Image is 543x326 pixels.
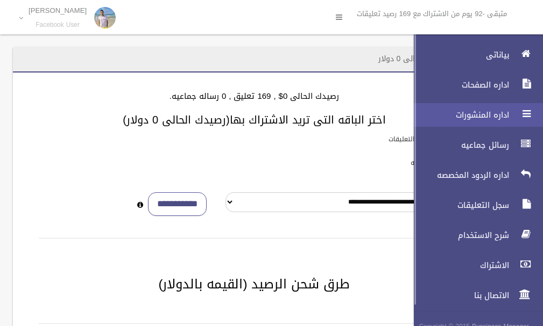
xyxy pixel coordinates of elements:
[26,277,483,291] h2: طرق شحن الرصيد (القيمه بالدولار)
[405,163,543,187] a: اداره الردود المخصصه
[29,21,87,29] small: Facebook User
[405,200,512,211] span: سجل التعليقات
[389,133,474,145] label: باقات الرد الالى على التعليقات
[405,223,543,247] a: شرح الاستخدام
[405,170,512,180] span: اداره الردود المخصصه
[405,253,543,277] a: الاشتراك
[405,133,543,157] a: رسائل جماعيه
[405,260,512,271] span: الاشتراك
[29,6,87,15] p: [PERSON_NAME]
[405,103,543,127] a: اداره المنشورات
[405,140,512,150] span: رسائل جماعيه
[365,48,496,69] header: الاشتراك - رصيدك الحالى 0 دولار
[405,290,512,301] span: الاتصال بنا
[405,284,543,307] a: الاتصال بنا
[405,79,512,90] span: اداره الصفحات
[26,114,483,126] h3: اختر الباقه التى تريد الاشتراك بها(رصيدك الحالى 0 دولار)
[405,49,512,60] span: بياناتى
[405,110,512,120] span: اداره المنشورات
[405,193,543,217] a: سجل التعليقات
[411,157,474,169] label: باقات الرسائل الجماعيه
[405,43,543,67] a: بياناتى
[405,230,512,241] span: شرح الاستخدام
[26,92,483,101] h4: رصيدك الحالى 0$ , 169 تعليق , 0 رساله جماعيه.
[405,73,543,97] a: اداره الصفحات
